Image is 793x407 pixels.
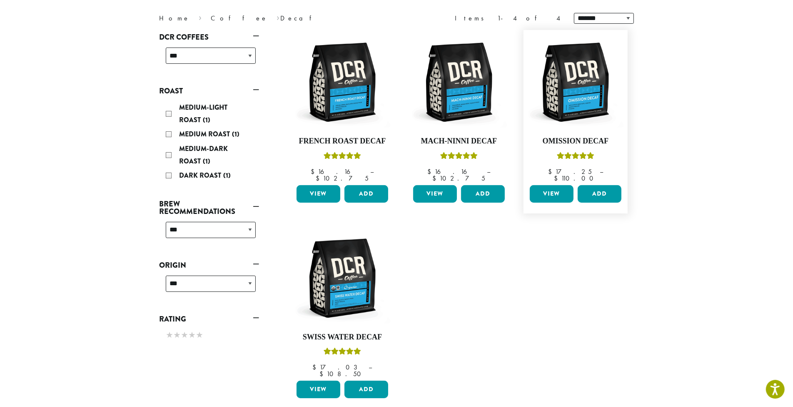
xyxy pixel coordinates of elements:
[232,129,239,139] span: (1)
[294,137,390,146] h4: French Roast Decaf
[324,347,361,359] div: Rated 5.00 out of 5
[312,363,319,372] span: $
[319,369,365,378] bdi: 108.50
[294,230,390,326] img: DCR-12oz-FTO-Swiss-Water-Decaf-Stock-scaled.png
[311,167,318,176] span: $
[179,144,228,166] span: Medium-Dark Roast
[600,167,603,176] span: –
[297,185,340,203] a: View
[196,329,203,341] span: ★
[199,10,202,23] span: ›
[159,30,259,44] a: DCR Coffees
[487,167,490,176] span: –
[159,326,259,345] div: Rating
[528,137,623,146] h4: Omission Decaf
[159,14,190,23] a: Home
[432,174,485,183] bdi: 102.75
[277,10,279,23] span: ›
[159,197,259,219] a: Brew Recommendations
[312,363,361,372] bdi: 17.03
[411,137,507,146] h4: Mach-Ninni Decaf
[554,174,561,183] span: $
[440,151,478,163] div: Rated 5.00 out of 5
[528,34,623,130] img: DCR-12oz-Omission-Decaf-scaled.png
[548,167,592,176] bdi: 17.25
[294,333,390,342] h4: Swiss Water Decaf
[344,185,388,203] button: Add
[578,185,621,203] button: Add
[455,13,561,23] div: Items 1-4 of 4
[297,381,340,398] a: View
[159,44,259,74] div: DCR Coffees
[548,167,555,176] span: $
[319,369,327,378] span: $
[179,171,223,180] span: Dark Roast
[316,174,369,183] bdi: 102.75
[324,151,361,163] div: Rated 5.00 out of 5
[344,381,388,398] button: Add
[311,167,362,176] bdi: 16.16
[188,329,196,341] span: ★
[316,174,323,183] span: $
[159,272,259,302] div: Origin
[432,174,439,183] span: $
[159,219,259,248] div: Brew Recommendations
[159,84,259,98] a: Roast
[294,34,390,182] a: French Roast DecafRated 5.00 out of 5
[294,34,390,130] img: DCR-12oz-French-Roast-Decaf-Stock-scaled.png
[159,13,384,23] nav: Breadcrumb
[427,167,434,176] span: $
[181,329,188,341] span: ★
[294,230,390,378] a: Swiss Water DecafRated 5.00 out of 5
[369,363,372,372] span: –
[411,34,507,182] a: Mach-Ninni DecafRated 5.00 out of 5
[411,34,507,130] img: DCR-12oz-Mach-Ninni-Decaf-Stock-scaled.png
[554,174,597,183] bdi: 110.00
[427,167,479,176] bdi: 16.16
[203,156,210,166] span: (1)
[159,312,259,326] a: Rating
[528,34,623,182] a: Omission DecafRated 4.33 out of 5
[203,115,210,125] span: (1)
[530,185,574,203] a: View
[461,185,505,203] button: Add
[173,329,181,341] span: ★
[166,329,173,341] span: ★
[413,185,457,203] a: View
[179,129,232,139] span: Medium Roast
[370,167,374,176] span: –
[223,171,231,180] span: (1)
[159,258,259,272] a: Origin
[179,103,227,125] span: Medium-Light Roast
[557,151,594,163] div: Rated 4.33 out of 5
[211,14,268,23] a: Coffee
[159,98,259,186] div: Roast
